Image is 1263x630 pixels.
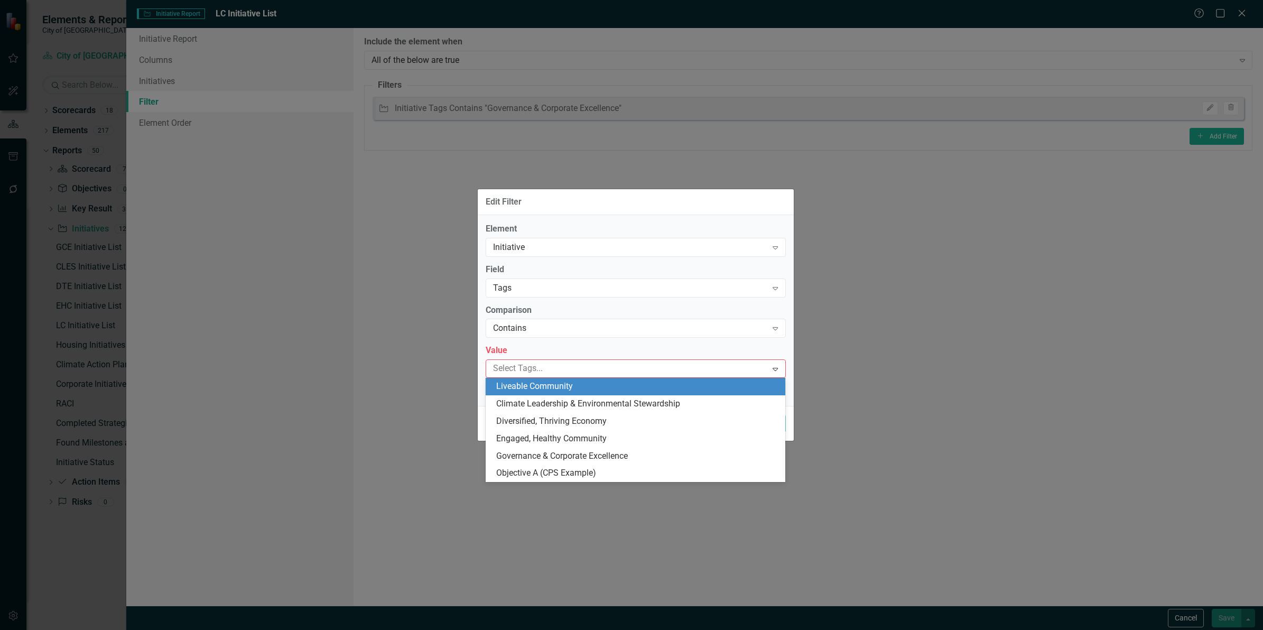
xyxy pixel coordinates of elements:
[493,322,767,335] div: Contains
[493,282,767,294] div: Tags
[486,304,786,317] label: Comparison
[496,433,607,443] span: Engaged, Healthy Community
[496,399,680,409] span: Climate Leadership & Environmental Stewardship
[486,197,522,207] div: Edit Filter
[486,345,786,357] label: Value
[486,264,786,276] label: Field
[496,468,596,478] span: Objective A (CPS Example)
[496,381,573,391] span: Liveable Community
[486,223,786,235] label: Element
[496,451,628,461] span: Governance & Corporate Excellence
[493,241,767,253] div: Initiative
[496,416,607,426] span: Diversified, Thriving Economy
